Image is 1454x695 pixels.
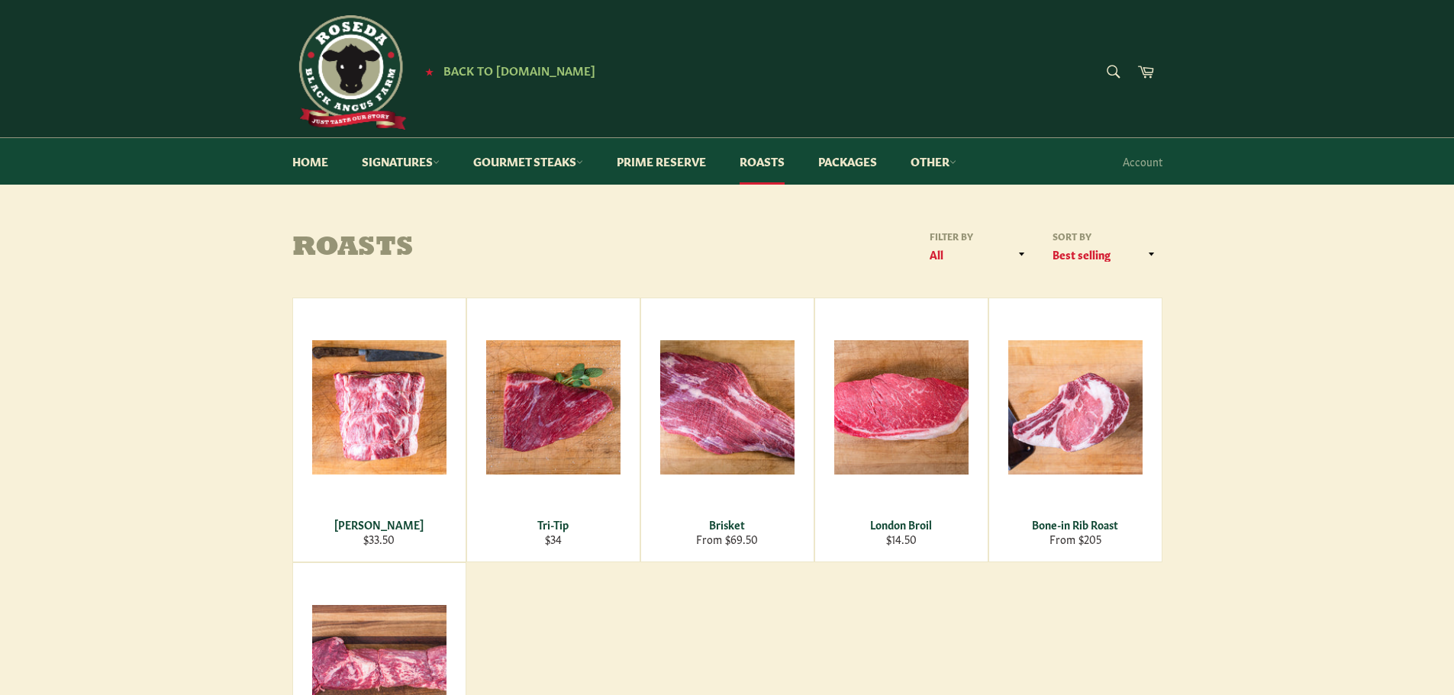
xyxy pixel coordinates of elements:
[292,298,466,562] a: Chuck Roast [PERSON_NAME] $33.50
[724,138,800,185] a: Roasts
[834,340,969,475] img: London Broil
[1048,230,1162,243] label: Sort by
[302,532,456,546] div: $33.50
[292,15,407,130] img: Roseda Beef
[1008,340,1143,475] img: Bone-in Rib Roast
[476,532,630,546] div: $34
[466,298,640,562] a: Tri-Tip Tri-Tip $34
[312,340,447,475] img: Chuck Roast
[418,65,595,77] a: ★ Back to [DOMAIN_NAME]
[998,517,1152,532] div: Bone-in Rib Roast
[998,532,1152,546] div: From $205
[486,340,621,475] img: Tri-Tip
[988,298,1162,562] a: Bone-in Rib Roast Bone-in Rib Roast From $205
[443,62,595,78] span: Back to [DOMAIN_NAME]
[277,138,343,185] a: Home
[895,138,972,185] a: Other
[650,532,804,546] div: From $69.50
[458,138,598,185] a: Gourmet Steaks
[814,298,988,562] a: London Broil London Broil $14.50
[660,340,795,475] img: Brisket
[824,532,978,546] div: $14.50
[425,65,434,77] span: ★
[1115,139,1170,184] a: Account
[302,517,456,532] div: [PERSON_NAME]
[347,138,455,185] a: Signatures
[824,517,978,532] div: London Broil
[601,138,721,185] a: Prime Reserve
[803,138,892,185] a: Packages
[476,517,630,532] div: Tri-Tip
[924,230,1033,243] label: Filter by
[292,233,727,264] h1: Roasts
[650,517,804,532] div: Brisket
[640,298,814,562] a: Brisket Brisket From $69.50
